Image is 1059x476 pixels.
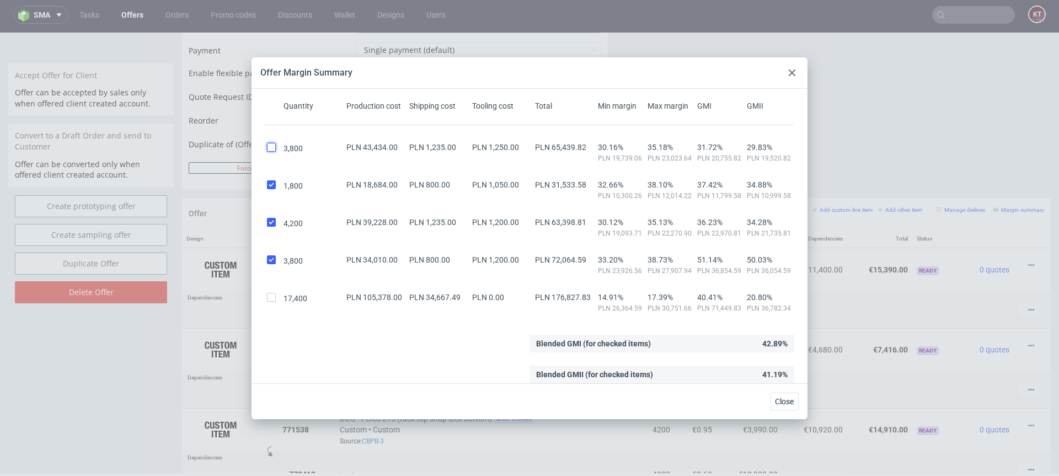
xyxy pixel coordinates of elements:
div: 3,800 [281,143,344,154]
td: 4200 [633,427,675,456]
td: Reorder [189,81,354,103]
span: 50.03% [747,255,792,264]
a: CBPB-3 [362,405,384,413]
th: Quant. [633,197,675,216]
span: PLN 34,010.00 [346,255,398,264]
div: Quantity [281,100,344,111]
span: PLN 31,533.58 [535,180,586,189]
td: Payment [189,9,354,34]
span: PLN 23,023.64 [648,154,693,163]
span: PLN 1,200.00 [472,255,519,264]
span: PLN 800.00 [409,255,450,264]
span: PLN 72,064.59 [535,255,586,264]
td: €1.05 [675,215,716,259]
span: 30.12% [598,218,643,227]
small: Manage dielines [936,174,985,180]
span: PLN 26,364.59 [598,304,643,313]
div: Offer Margin Summary [260,67,352,79]
div: Custom • Custom [340,380,628,414]
span: PLN 63,398.81 [535,218,586,227]
span: PLN 10,300.26 [598,191,643,200]
span: Insert en mousse [340,276,382,287]
div: Min margin [596,100,645,111]
span: PLN 176,827.83 [535,293,591,302]
div: 3,800 [281,255,344,266]
small: Add other item [878,174,922,180]
span: Insert en mousse [340,356,382,367]
span: Source: [340,405,384,413]
span: PLN 30,751.66 [648,304,693,313]
span: 29.83% [747,143,792,152]
td: €4,680.00 [782,296,847,339]
span: Blended GMII (for checked items) [536,366,653,383]
span: Dependencies [188,342,222,348]
td: 3800 [633,215,675,259]
img: Hokodo [286,37,295,46]
span: DOG - Fefco 215 (tuck top snap lock bottom) [340,381,492,392]
td: €1.52 [675,296,716,339]
div: 42.89% [529,335,794,352]
small: Add custom line item [812,174,873,180]
span: Ready [917,314,939,323]
div: GMI [695,100,745,111]
span: PLN 19,739.06 [598,154,643,163]
span: SPEC- 217537 [500,222,541,231]
span: Source: [340,325,384,333]
p: Offer can be accepted by sales only when offered client created account. [15,55,167,76]
th: Unit Price [675,197,716,216]
span: PLN 1,200.00 [472,218,519,227]
span: 14.91% [598,293,643,302]
span: 51.14% [697,255,742,264]
span: 31.72% [697,143,742,152]
button: Close [770,393,799,410]
span: 38.10% [648,180,693,189]
td: Quote Request ID [189,55,354,81]
p: Offer can be converted only when offered client created account. [15,126,167,148]
span: 33.20% [598,255,643,264]
span: SPEC- 216978 [496,302,536,311]
span: PLN 11,799.58 [697,191,742,200]
span: MILK - Fefco 215 (tuck top snap lock bottom) [340,301,494,312]
span: PLN 43,434.00 [346,143,398,152]
td: €11,400.00 [716,268,782,296]
strong: 772408 [289,277,315,286]
small: Margin summary [993,174,1044,180]
span: PLN 800.00 [409,180,450,189]
input: Delete Offer [15,249,167,271]
div: Tooling cost [470,100,533,111]
td: €2.60 [675,347,716,376]
small: Add PIM line item [683,174,734,180]
td: €4,680.00 [716,347,782,376]
span: 0 quotes [980,313,1009,322]
strong: 772412 [289,437,315,446]
td: 1800 [633,347,675,376]
div: Convert to a Draft Order and send to Customer [8,91,174,126]
span: PLN 1,235.00 [409,143,456,152]
td: €2,736.00 [716,296,782,339]
button: Force CRM resync [189,130,337,141]
span: PLN 18,684.00 [346,180,398,189]
span: PLN 0.00 [472,293,504,302]
span: SPEC- 216980 [494,382,534,391]
div: 17,400 [281,293,344,304]
img: ico-item-custom-a8f9c3db6a5631ce2f509e228e8b95abde266dc4376634de7b166047de09ff05.png [193,383,248,411]
td: €3,990.00 [716,215,782,259]
th: ID [278,197,335,216]
span: 0 quotes [980,393,1009,402]
span: Ready [917,394,939,403]
span: 34.28% [747,218,792,227]
span: PLN 27,907.94 [648,266,693,275]
div: Production cost [344,100,407,111]
span: PLN 23,926.56 [598,266,643,275]
span: Close [775,398,794,405]
div: 1,800 [281,180,344,191]
span: PLN 1,235.00 [409,218,456,227]
span: PLN 36,854.59 [697,266,742,275]
span: 38.73% [648,255,693,264]
span: PLN 10,999.58 [747,191,792,200]
div: Max margin [645,100,695,111]
a: CBPB-2 [362,245,384,253]
strong: 772411 [289,357,315,366]
div: Shipping cost [407,100,470,111]
span: PLN 36,782.34 [747,304,792,313]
